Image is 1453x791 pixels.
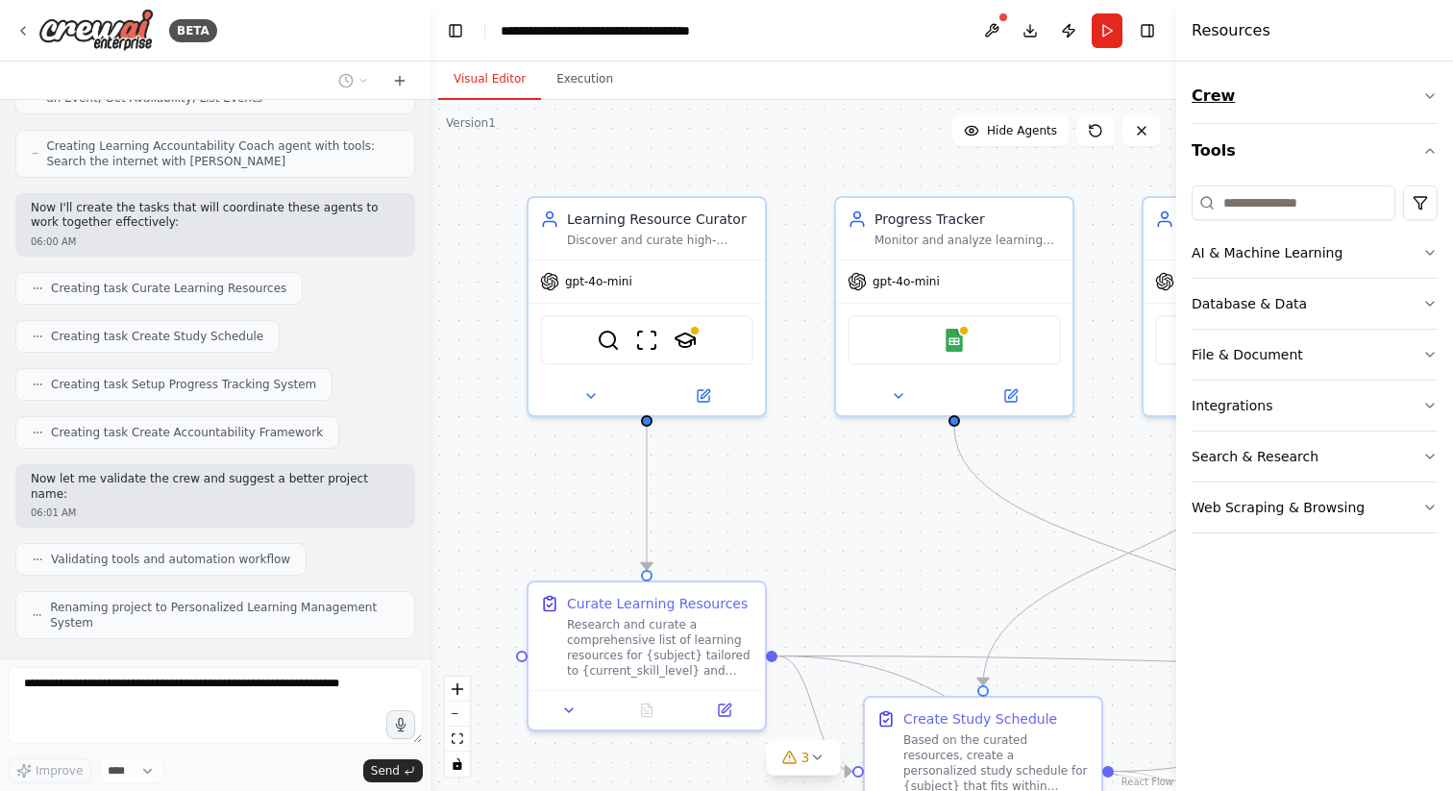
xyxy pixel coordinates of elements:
[51,377,316,392] span: Creating task Setup Progress Tracking System
[1192,178,1438,549] div: Tools
[834,196,1074,417] div: Progress TrackerMonitor and analyze learning progress for {subject}, tracking completion rates, t...
[565,274,632,289] span: gpt-4o-mini
[903,709,1057,729] div: Create Study Schedule
[606,699,688,722] button: No output available
[1192,330,1438,380] button: File & Document
[956,384,1065,408] button: Open in side panel
[527,581,767,731] div: Curate Learning ResourcesResearch and curate a comprehensive list of learning resources for {subj...
[567,594,748,613] div: Curate Learning Resources
[363,759,423,782] button: Send
[31,201,400,231] p: Now I'll create the tasks that will coordinate these agents to work together effectively:
[567,210,753,229] div: Learning Resource Curator
[777,647,852,781] g: Edge from 4b06b31c-fc07-4a6c-b1d0-3869d505f497 to 18f20cbf-94ad-4773-b625-5c686183c285
[767,740,841,776] button: 3
[597,329,620,352] img: SerperDevTool
[38,9,154,52] img: Logo
[446,115,496,131] div: Version 1
[874,210,1061,229] div: Progress Tracker
[987,123,1057,138] span: Hide Agents
[51,329,263,344] span: Creating task Create Study Schedule
[1192,279,1438,329] button: Database & Data
[445,677,470,702] button: zoom in
[445,752,470,777] button: toggle interactivity
[31,506,400,520] div: 06:01 AM
[445,702,470,727] button: zoom out
[8,758,91,783] button: Improve
[1192,381,1438,431] button: Integrations
[1192,228,1438,278] button: AI & Machine Learning
[1192,124,1438,178] button: Tools
[541,60,628,100] button: Execution
[973,427,1271,685] g: Edge from d594db27-be49-4d93-b598-45599fa05ece to 18f20cbf-94ad-4773-b625-5c686183c285
[501,21,717,40] nav: breadcrumb
[169,19,217,42] div: BETA
[1121,777,1173,787] a: React Flow attribution
[691,699,757,722] button: Open in side panel
[438,60,541,100] button: Visual Editor
[674,329,697,352] img: SerplyScholarSearchTool
[801,748,810,767] span: 3
[51,552,290,567] span: Validating tools and automation workflow
[46,138,399,169] span: Creating Learning Accountability Coach agent with tools: Search the internet with [PERSON_NAME]
[442,17,469,44] button: Hide left sidebar
[527,196,767,417] div: Learning Resource CuratorDiscover and curate high-quality, personalized learning resources for {s...
[637,427,656,570] g: Edge from 10848e49-75b6-44dc-b7cb-16450d2dae44 to 4b06b31c-fc07-4a6c-b1d0-3869d505f497
[1192,482,1438,532] button: Web Scraping & Browsing
[8,667,423,744] textarea: To enrich screen reader interactions, please activate Accessibility in Grammarly extension settings
[1192,69,1438,123] button: Crew
[874,233,1061,248] div: Monitor and analyze learning progress for {subject}, tracking completion rates, time spent, perfo...
[943,329,966,352] img: Google Sheets
[873,274,940,289] span: gpt-4o-mini
[51,281,286,296] span: Creating task Curate Learning Resources
[1192,432,1438,482] button: Search & Research
[567,617,753,679] div: Research and curate a comprehensive list of learning resources for {subject} tailored to {current...
[1192,19,1270,42] h4: Resources
[945,427,1329,685] g: Edge from 9eec2680-53ba-4648-80cb-5510985c4916 to 168301f4-3110-442b-9ae4-671e16c90507
[51,425,323,440] span: Creating task Create Accountability Framework
[635,329,658,352] img: ScrapeWebsiteTool
[31,472,400,502] p: Now let me validate the crew and suggest a better project name:
[445,677,470,777] div: React Flow controls
[1134,17,1161,44] button: Hide right sidebar
[386,710,415,739] button: Click to speak your automation idea
[384,69,415,92] button: Start a new chat
[36,763,83,779] span: Improve
[649,384,757,408] button: Open in side panel
[567,233,753,248] div: Discover and curate high-quality, personalized learning resources for {subject} based on the lear...
[952,115,1069,146] button: Hide Agents
[331,69,377,92] button: Switch to previous chat
[445,727,470,752] button: fit view
[371,763,400,779] span: Send
[31,235,400,249] div: 06:00 AM
[50,600,399,630] span: Renaming project to Personalized Learning Management System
